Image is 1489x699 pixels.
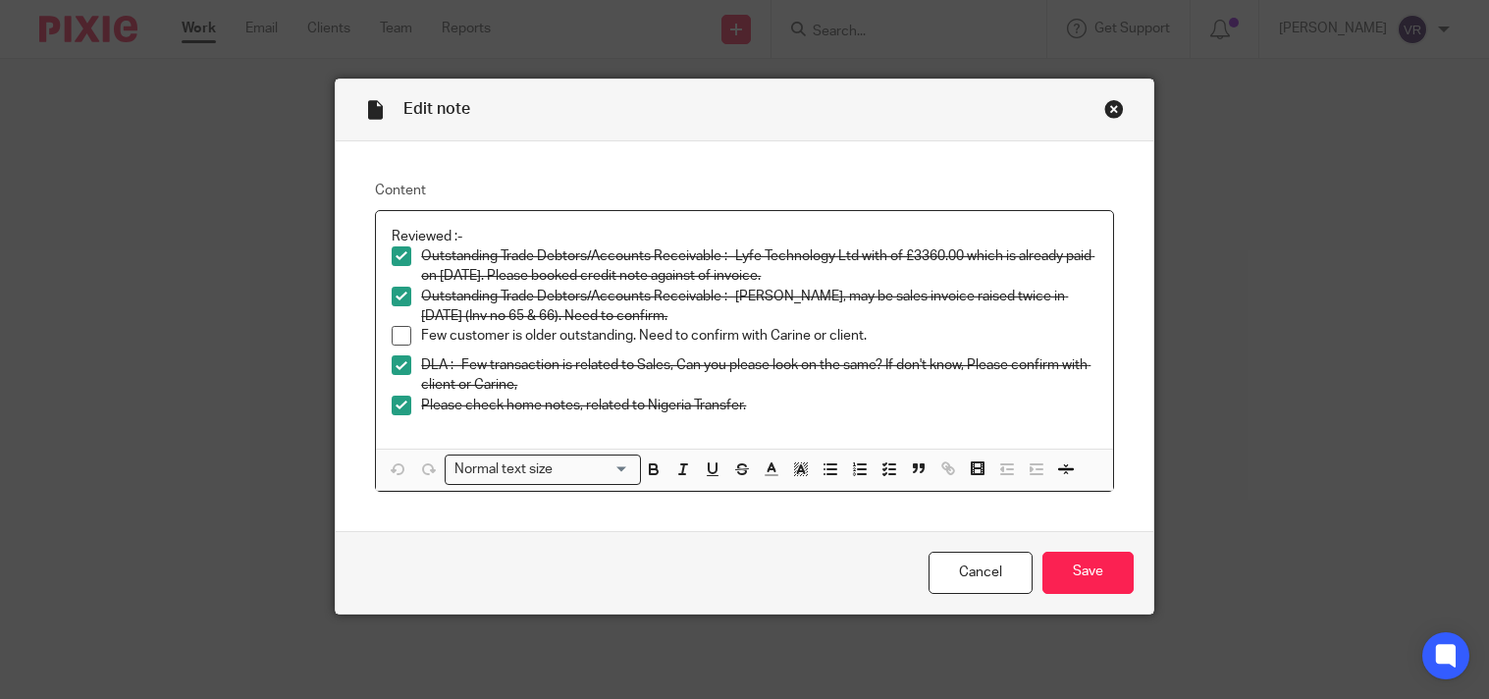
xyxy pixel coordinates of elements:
span: Edit note [403,101,470,117]
div: Close this dialog window [1104,99,1124,119]
input: Search for option [558,459,629,480]
p: Please check home notes, related to Nigeria Transfer. [421,396,1096,415]
a: Cancel [929,552,1033,594]
p: Outstanding Trade Debtors/Accounts Receivable :- Lyfe Technology Ltd with of £3360.00 which is al... [421,246,1096,287]
span: Normal text size [450,459,557,480]
p: DLA :- Few transaction is related to Sales, Can you please look on the same? If don't know, Pleas... [421,355,1096,396]
p: Outstanding Trade Debtors/Accounts Receivable :- [PERSON_NAME], may be sales invoice raised twice... [421,287,1096,327]
label: Content [375,181,1113,200]
input: Save [1042,552,1134,594]
p: Reviewed :- [392,227,1096,246]
p: Few customer is older outstanding. Need to confirm with Carine or client. [421,326,1096,346]
div: Search for option [445,455,641,485]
